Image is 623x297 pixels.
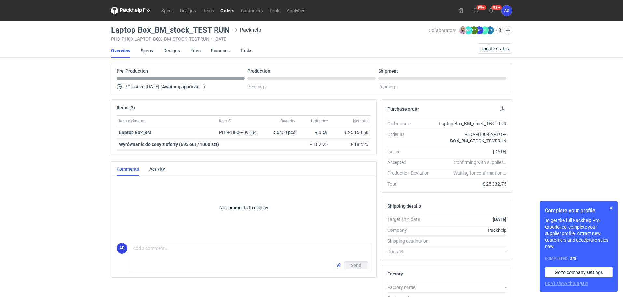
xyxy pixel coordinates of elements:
[480,46,509,51] span: Update status
[435,248,506,255] div: -
[160,84,162,89] span: (
[117,175,371,240] p: No comments to display
[387,148,435,155] div: Issued
[387,227,435,233] div: Company
[119,130,151,135] strong: Laptop Box_BM
[311,118,328,124] span: Unit price
[333,141,368,148] div: € 182.25
[219,118,231,124] span: Item ID
[177,7,199,14] a: Designs
[141,43,153,58] a: Specs
[333,129,368,136] div: € 25 150.50
[499,105,506,113] button: Download PO
[486,26,494,34] figcaption: ŁS
[545,207,613,215] h1: Complete your profile
[435,120,506,127] div: Laptop Box_BM_stock_TEST RUN
[238,7,266,14] a: Customers
[284,7,309,14] a: Analytics
[300,141,328,148] div: € 182.25
[481,26,489,34] figcaption: ŁD
[387,159,435,166] div: Accepted
[454,160,506,165] em: Confirming with supplier...
[387,203,421,209] h2: Shipping details
[471,5,481,16] button: 99+
[387,216,435,223] div: Target ship date
[493,217,506,222] strong: [DATE]
[545,217,613,250] p: To get the full Packhelp Pro experience, complete your supplier profile. Attract new customers an...
[146,83,159,91] span: [DATE]
[163,43,180,58] a: Designs
[501,5,512,16] button: AD
[387,238,435,244] div: Shipping destination
[387,170,435,176] div: Production Deviation
[117,243,127,254] div: Anita Dolczewska
[158,7,177,14] a: Specs
[266,7,284,14] a: Tools
[476,26,483,34] figcaption: AD
[119,142,219,147] strong: Wyrównanie do ceny z oferty (695 eur / 1000 szt)
[162,84,203,89] strong: Awaiting approval...
[545,267,613,277] a: Go to company settings
[545,280,588,287] button: Don’t show this again
[111,43,130,58] a: Overview
[117,68,148,74] p: Pre-Production
[470,26,478,34] figcaption: ŁC
[435,148,506,155] div: [DATE]
[211,43,230,58] a: Finances
[217,7,238,14] a: Orders
[247,83,268,91] span: Pending...
[478,43,512,54] button: Update status
[504,26,512,35] button: Edit collaborators
[495,27,501,33] button: +3
[219,129,263,136] div: PHI-PH00-A09184
[607,204,615,212] button: Skip for now
[435,284,506,290] div: -
[387,271,403,276] h2: Factory
[351,263,361,268] span: Send
[240,43,252,58] a: Tasks
[190,43,201,58] a: Files
[111,37,429,42] div: PHO-PH00-LAPTOP-BOX_BM_STOCK_TEST-RUN [DATE]
[211,37,213,42] span: •
[280,118,295,124] span: Quantity
[149,162,165,176] a: Activity
[464,26,472,34] figcaption: MP
[486,5,496,16] button: 99+
[435,181,506,187] div: € 25 332.75
[265,126,298,139] div: 36450 pcs
[570,256,576,261] strong: 2 / 8
[387,120,435,127] div: Order name
[344,261,368,269] button: Send
[378,83,506,91] div: Pending...
[501,5,512,16] div: Anita Dolczewska
[117,243,127,254] figcaption: AD
[232,26,261,34] div: Packhelp
[387,106,419,111] h2: Purchase order
[387,248,435,255] div: Contact
[117,83,245,91] div: PO issued
[199,7,217,14] a: Items
[435,131,506,144] div: PHO-PH00-LAPTOP-BOX_BM_STOCK_TEST-RUN
[387,181,435,187] div: Total
[117,162,139,176] a: Comments
[111,26,229,34] h3: Laptop Box_BM_stock_TEST RUN
[247,68,270,74] p: Production
[353,118,368,124] span: Net total
[453,170,506,176] em: Waiting for confirmation...
[117,105,135,110] h2: Items (2)
[459,26,467,34] img: Klaudia Wiśniewska
[119,118,145,124] span: Item nickname
[387,131,435,144] div: Order ID
[387,284,435,290] div: Factory name
[300,129,328,136] div: € 0.69
[111,7,150,14] svg: Packhelp Pro
[378,68,398,74] p: Shipment
[545,255,613,262] div: Completed:
[203,84,205,89] span: )
[429,28,456,33] span: Collaborators
[435,227,506,233] div: Packhelp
